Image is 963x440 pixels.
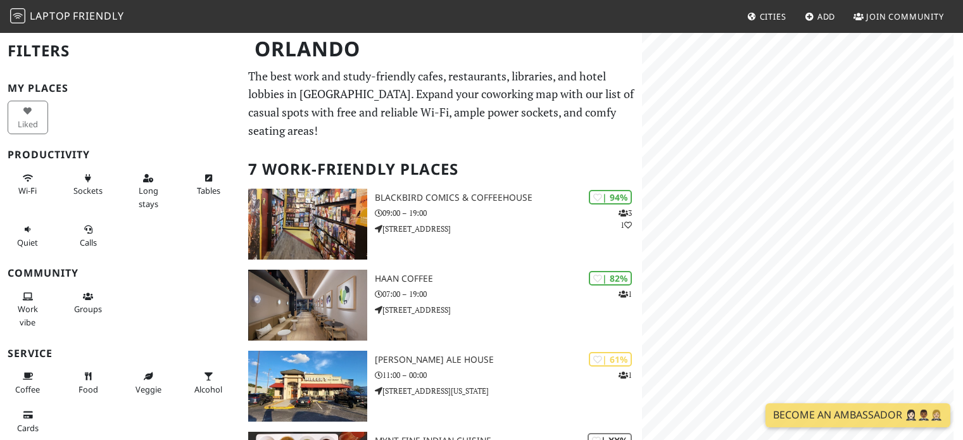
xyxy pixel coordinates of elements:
a: Cities [742,5,791,28]
img: LaptopFriendly [10,8,25,23]
h3: My Places [8,82,233,94]
h2: 7 Work-Friendly Places [248,150,634,189]
a: Blackbird Comics & Coffeehouse | 94% 31 Blackbird Comics & Coffeehouse 09:00 – 19:00 [STREET_ADDR... [241,189,642,260]
button: Cards [8,405,48,438]
span: Work-friendly tables [197,185,220,196]
h3: Community [8,267,233,279]
span: Food [79,384,98,395]
p: 07:00 – 19:00 [375,288,643,300]
button: Groups [68,286,108,320]
button: Tables [188,168,229,201]
span: Add [817,11,836,22]
h3: Haan Coffee [375,273,643,284]
button: Alcohol [188,366,229,399]
h3: [PERSON_NAME] Ale House [375,355,643,365]
span: Long stays [139,185,158,209]
button: Calls [68,219,108,253]
img: Miller's Ale House [248,351,367,422]
button: Coffee [8,366,48,399]
h2: Filters [8,32,233,70]
p: 11:00 – 00:00 [375,369,643,381]
p: [STREET_ADDRESS][US_STATE] [375,385,643,397]
a: Miller's Ale House | 61% 1 [PERSON_NAME] Ale House 11:00 – 00:00 [STREET_ADDRESS][US_STATE] [241,351,642,422]
a: Add [800,5,841,28]
p: [STREET_ADDRESS] [375,223,643,235]
div: | 94% [589,190,632,204]
span: Laptop [30,9,71,23]
span: Veggie [135,384,161,395]
h1: Orlando [244,32,639,66]
img: Blackbird Comics & Coffeehouse [248,189,367,260]
span: Alcohol [194,384,222,395]
p: 3 1 [619,207,632,231]
button: Long stays [128,168,168,214]
h3: Productivity [8,149,233,161]
span: Coffee [15,384,40,395]
span: Credit cards [17,422,39,434]
a: LaptopFriendly LaptopFriendly [10,6,124,28]
span: Power sockets [73,185,103,196]
div: | 61% [589,352,632,367]
span: People working [18,303,38,327]
span: Friendly [73,9,123,23]
p: The best work and study-friendly cafes, restaurants, libraries, and hotel lobbies in [GEOGRAPHIC_... [248,67,634,140]
a: Haan Coffee | 82% 1 Haan Coffee 07:00 – 19:00 [STREET_ADDRESS] [241,270,642,341]
button: Veggie [128,366,168,399]
button: Food [68,366,108,399]
span: Stable Wi-Fi [18,185,37,196]
span: Group tables [74,303,102,315]
button: Sockets [68,168,108,201]
button: Work vibe [8,286,48,332]
div: | 82% [589,271,632,286]
h3: Blackbird Comics & Coffeehouse [375,192,643,203]
p: 1 [619,288,632,300]
button: Wi-Fi [8,168,48,201]
span: Quiet [17,237,38,248]
span: Join Community [866,11,944,22]
a: Become an Ambassador 🤵🏻‍♀️🤵🏾‍♂️🤵🏼‍♀️ [765,403,950,427]
h3: Service [8,348,233,360]
p: [STREET_ADDRESS] [375,304,643,316]
img: Haan Coffee [248,270,367,341]
p: 1 [619,369,632,381]
span: Cities [760,11,786,22]
span: Video/audio calls [80,237,97,248]
a: Join Community [848,5,949,28]
button: Quiet [8,219,48,253]
p: 09:00 – 19:00 [375,207,643,219]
